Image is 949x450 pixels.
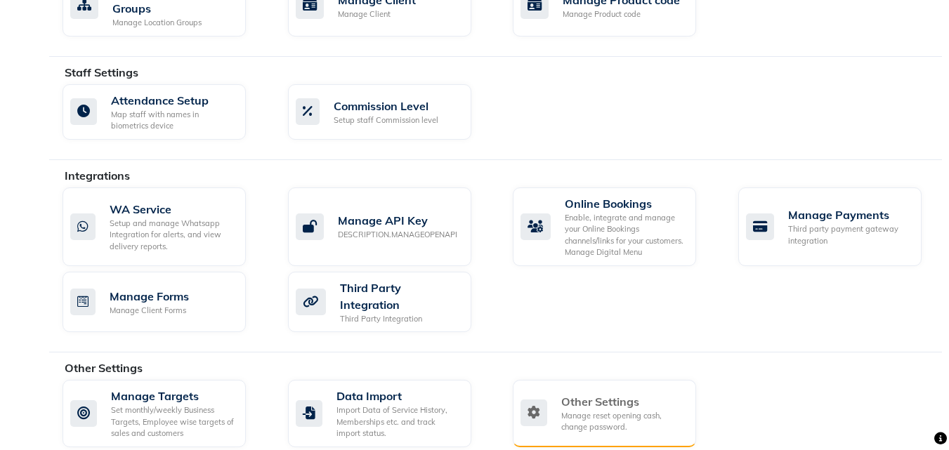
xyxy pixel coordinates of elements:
div: Data Import [336,388,460,404]
div: Manage Client [338,8,416,20]
div: Setup and manage Whatsapp Integration for alerts, and view delivery reports. [110,218,235,253]
a: Manage TargetsSet monthly/weekly Business Targets, Employee wise targets of sales and customers [63,380,267,447]
a: WA ServiceSetup and manage Whatsapp Integration for alerts, and view delivery reports. [63,187,267,266]
a: Attendance SetupMap staff with names in biometrics device [63,84,267,140]
div: Manage Targets [111,388,235,404]
div: Map staff with names in biometrics device [111,109,235,132]
div: Commission Level [334,98,438,114]
a: Online BookingsEnable, integrate and manage your Online Bookings channels/links for your customer... [513,187,717,266]
div: Third Party Integration [340,279,460,313]
div: Online Bookings [565,195,685,212]
div: Other Settings [561,393,685,410]
div: Set monthly/weekly Business Targets, Employee wise targets of sales and customers [111,404,235,439]
a: Manage PaymentsThird party payment gateway integration [738,187,943,266]
a: Manage FormsManage Client Forms [63,272,267,333]
a: Data ImportImport Data of Service History, Memberships etc. and track import status. [288,380,492,447]
div: Manage Location Groups [112,17,235,29]
div: Enable, integrate and manage your Online Bookings channels/links for your customers. Manage Digit... [565,212,685,258]
div: Third Party Integration [340,313,460,325]
div: Manage Forms [110,288,189,305]
div: Manage reset opening cash, change password. [561,410,685,433]
div: Manage Payments [788,206,910,223]
a: Manage API KeyDESCRIPTION.MANAGEOPENAPI [288,187,492,266]
div: Attendance Setup [111,92,235,109]
div: DESCRIPTION.MANAGEOPENAPI [338,229,457,241]
div: Third party payment gateway integration [788,223,910,246]
div: Manage API Key [338,212,457,229]
div: Manage Product code [563,8,680,20]
div: WA Service [110,201,235,218]
div: Import Data of Service History, Memberships etc. and track import status. [336,404,460,439]
div: Manage Client Forms [110,305,189,317]
a: Other SettingsManage reset opening cash, change password. [513,380,717,447]
a: Third Party IntegrationThird Party Integration [288,272,492,333]
a: Commission LevelSetup staff Commission level [288,84,492,140]
div: Setup staff Commission level [334,114,438,126]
